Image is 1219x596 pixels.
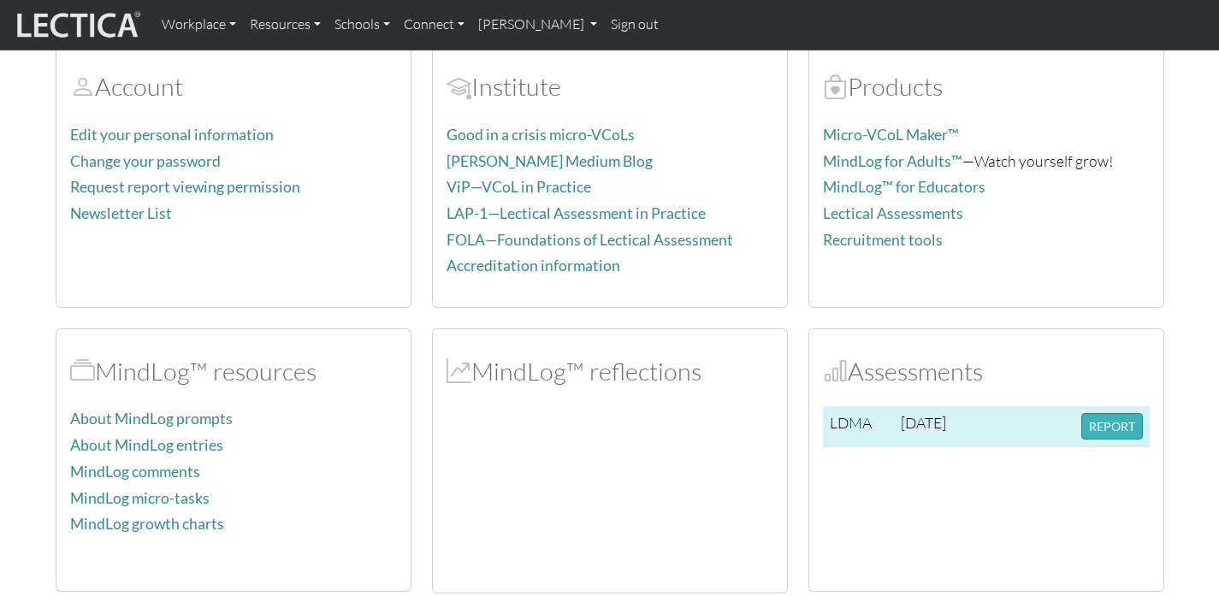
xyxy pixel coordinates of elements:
[70,126,274,144] a: Edit your personal information
[823,72,1150,102] h2: Products
[823,71,848,102] span: Products
[823,126,959,144] a: Micro-VCoL Maker™
[447,231,733,249] a: FOLA—Foundations of Lectical Assessment
[70,152,221,170] a: Change your password
[70,204,172,222] a: Newsletter List
[70,357,397,387] h2: MindLog™ resources
[70,463,200,481] a: MindLog comments
[447,257,620,274] a: Accreditation information
[447,357,773,387] h2: MindLog™ reflections
[70,71,95,102] span: Account
[70,178,300,196] a: Request report viewing permission
[70,72,397,102] h2: Account
[823,152,962,170] a: MindLog for Adults™
[70,356,95,387] span: MindLog™ resources
[155,7,243,43] a: Workplace
[823,231,943,249] a: Recruitment tools
[70,489,210,507] a: MindLog micro-tasks
[447,71,471,102] span: Account
[823,356,848,387] span: Assessments
[447,178,591,196] a: ViP—VCoL in Practice
[604,7,666,43] a: Sign out
[397,7,471,43] a: Connect
[823,406,895,447] td: LDMA
[1081,413,1143,440] button: REPORT
[823,149,1150,174] p: —Watch yourself grow!
[70,436,223,454] a: About MindLog entries
[901,413,946,432] span: [DATE]
[447,204,706,222] a: LAP-1—Lectical Assessment in Practice
[823,357,1150,387] h2: Assessments
[243,7,328,43] a: Resources
[70,515,224,533] a: MindLog growth charts
[823,204,963,222] a: Lectical Assessments
[471,7,604,43] a: [PERSON_NAME]
[823,178,985,196] a: MindLog™ for Educators
[447,72,773,102] h2: Institute
[328,7,397,43] a: Schools
[447,126,635,144] a: Good in a crisis micro-VCoLs
[447,152,653,170] a: [PERSON_NAME] Medium Blog
[13,9,141,41] img: lecticalive
[70,410,233,428] a: About MindLog prompts
[447,356,471,387] span: MindLog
